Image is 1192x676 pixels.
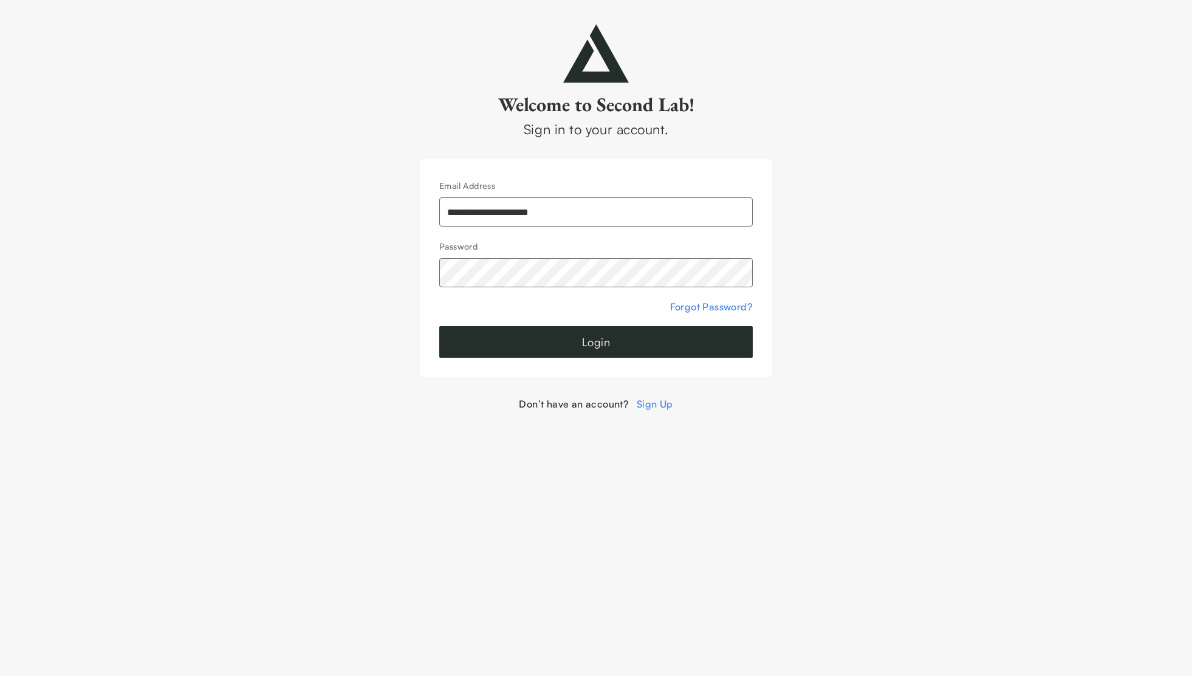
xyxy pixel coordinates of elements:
label: Password [439,241,478,251]
h2: Welcome to Second Lab! [420,92,772,117]
a: Forgot Password? [670,301,753,313]
a: Sign Up [637,398,673,410]
div: Sign in to your account. [420,119,772,139]
div: Don’t have an account? [420,397,772,411]
label: Email Address [439,180,495,191]
button: Login [439,326,753,358]
img: secondlab-logo [563,24,629,83]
